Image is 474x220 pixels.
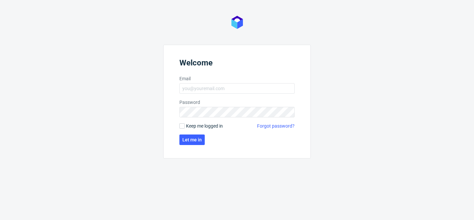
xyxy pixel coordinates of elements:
a: Forgot password? [257,123,295,129]
button: Let me in [179,134,205,145]
label: Password [179,99,295,106]
header: Welcome [179,58,295,70]
span: Let me in [182,137,202,142]
input: you@youremail.com [179,83,295,94]
label: Email [179,75,295,82]
span: Keep me logged in [186,123,223,129]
